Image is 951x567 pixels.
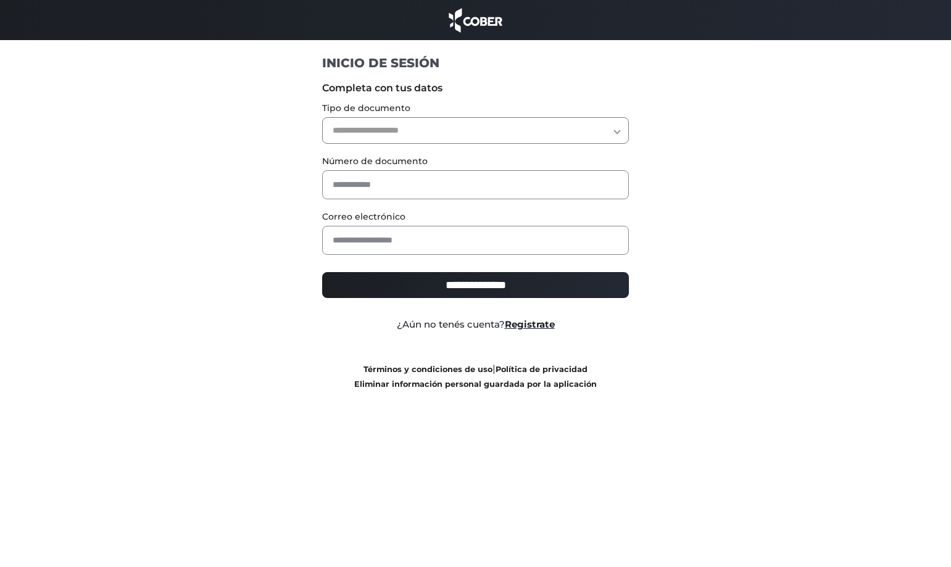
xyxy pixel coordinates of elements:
label: Correo electrónico [322,210,629,223]
label: Número de documento [322,155,629,168]
a: Política de privacidad [496,365,588,374]
a: Registrate [505,318,555,330]
label: Completa con tus datos [322,81,629,96]
div: | [313,362,638,391]
a: Términos y condiciones de uso [363,365,492,374]
img: cober_marca.png [446,6,506,34]
label: Tipo de documento [322,102,629,115]
div: ¿Aún no tenés cuenta? [313,318,638,332]
a: Eliminar información personal guardada por la aplicación [354,379,597,389]
h1: INICIO DE SESIÓN [322,55,629,71]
